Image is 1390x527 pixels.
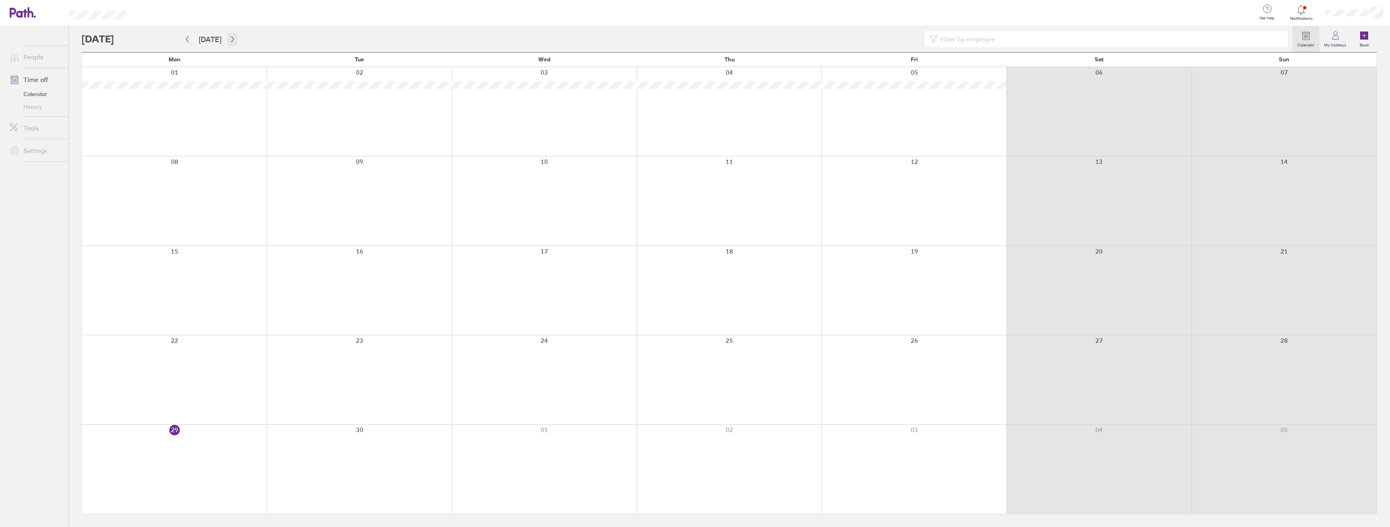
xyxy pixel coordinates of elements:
[3,71,68,88] a: Time off
[911,56,918,63] span: Fri
[1254,16,1280,21] span: Get help
[724,56,735,63] span: Thu
[3,49,68,65] a: People
[1288,16,1314,21] span: Notifications
[3,143,68,159] a: Settings
[1095,56,1104,63] span: Sat
[355,56,364,63] span: Tue
[1351,26,1377,52] a: Book
[1319,26,1351,52] a: My holidays
[1319,40,1351,48] label: My holidays
[192,33,228,46] button: [DATE]
[3,120,68,136] a: Tools
[3,101,68,113] a: History
[937,31,1283,47] input: Filter by employee
[3,88,68,101] a: Calendar
[1355,40,1374,48] label: Book
[1293,26,1319,52] a: Calendar
[538,56,550,63] span: Wed
[1279,56,1289,63] span: Sun
[1293,40,1319,48] label: Calendar
[168,56,181,63] span: Mon
[1288,4,1314,21] a: Notifications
